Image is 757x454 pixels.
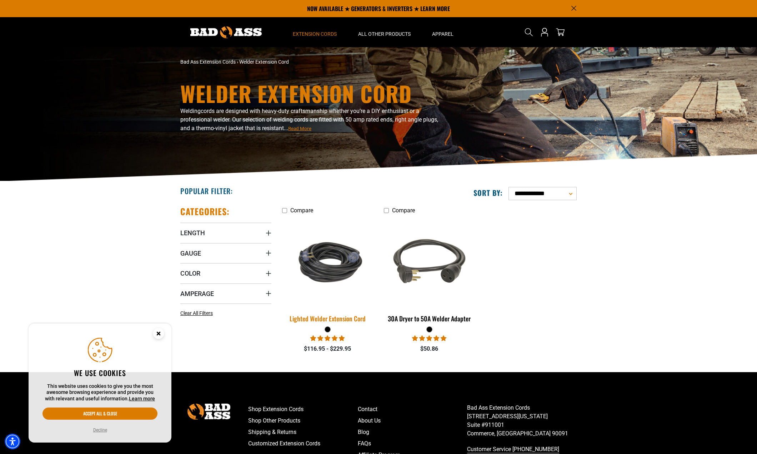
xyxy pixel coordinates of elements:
span: Compare [392,207,415,214]
span: Color [180,269,200,277]
span: Extension Cords [293,31,337,37]
p: Bad Ass Extension Cords [STREET_ADDRESS][US_STATE] Suite #911001 Commerce, [GEOGRAPHIC_DATA] 90091 [467,404,577,438]
div: Accessibility Menu [5,434,20,449]
summary: Gauge [180,243,271,263]
span: Welder Extension Cord [239,59,289,65]
h2: Categories: [180,206,230,217]
div: 30A Dryer to 50A Welder Adapter [384,315,475,322]
a: Open this option [539,17,550,47]
a: Customized Extension Cords [248,438,358,449]
nav: breadcrumbs [180,58,441,66]
button: Accept all & close [42,408,157,420]
a: FAQs [358,438,467,449]
span: All Other Products [358,31,411,37]
span: Clear All Filters [180,310,213,316]
span: Gauge [180,249,201,257]
span: Apparel [432,31,453,37]
summary: Length [180,223,271,243]
span: Amperage [180,290,214,298]
span: Read More [288,126,311,131]
summary: Apparel [421,17,464,47]
summary: All Other Products [347,17,421,47]
p: Welding [180,107,441,133]
img: Bad Ass Extension Cords [187,404,230,420]
span: Length [180,229,205,237]
a: black 30A Dryer to 50A Welder Adapter [384,217,475,326]
div: Lighted Welder Extension Cord [282,315,373,322]
button: Close this option [146,324,171,346]
a: Bad Ass Extension Cords [180,59,236,65]
div: $116.95 - $229.95 [282,345,373,353]
summary: Search [523,26,535,38]
summary: Amperage [180,283,271,304]
a: black Lighted Welder Extension Cord [282,217,373,326]
a: Shipping & Returns [248,426,358,438]
a: Shop Extension Cords [248,404,358,415]
button: Decline [91,426,109,434]
aside: Cookie Consent [29,324,171,443]
span: Compare [290,207,313,214]
div: $50.86 [384,345,475,353]
a: cart [555,28,566,36]
img: black [384,221,474,303]
a: Blog [358,426,467,438]
label: Sort by: [473,188,503,197]
summary: Extension Cords [282,17,347,47]
h1: Welder Extension Cord [180,83,441,104]
span: 5.00 stars [310,335,345,342]
span: 5.00 stars [412,335,446,342]
h2: Popular Filter: [180,186,233,196]
p: This website uses cookies to give you the most awesome browsing experience and provide you with r... [42,383,157,402]
a: Clear All Filters [180,310,216,317]
span: cords are designed with heavy-duty craftsmanship whether you’re a DIY enthusiast or a professiona... [180,108,438,132]
a: Shop Other Products [248,415,358,426]
a: About Us [358,415,467,426]
h2: We use cookies [42,368,157,377]
img: black [278,232,378,293]
span: › [237,59,238,65]
summary: Color [180,263,271,283]
img: Bad Ass Extension Cords [190,26,262,38]
a: This website uses cookies to give you the most awesome browsing experience and provide you with r... [129,396,155,401]
a: Contact [358,404,467,415]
